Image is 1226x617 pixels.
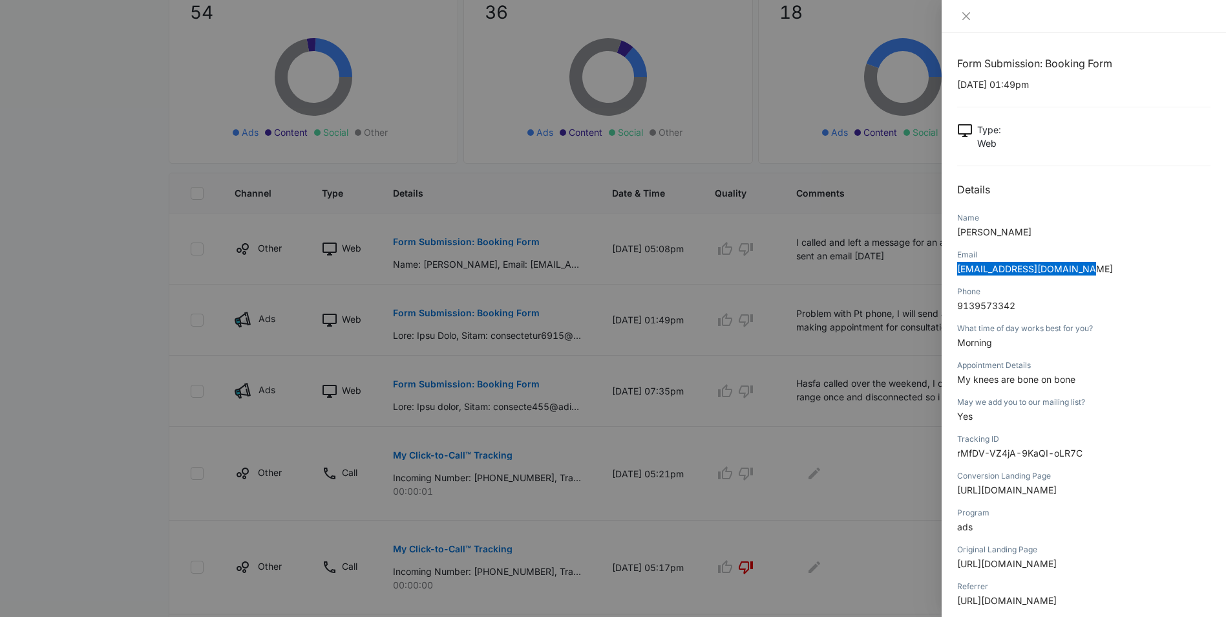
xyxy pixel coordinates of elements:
[957,10,975,22] button: Close
[957,286,1210,298] div: Phone
[957,411,973,422] span: Yes
[957,521,973,532] span: ads
[957,507,1210,519] div: Program
[957,263,1113,274] span: [EMAIL_ADDRESS][DOMAIN_NAME]
[957,433,1210,445] div: Tracking ID
[957,595,1057,606] span: [URL][DOMAIN_NAME]
[957,323,1210,334] div: What time of day works best for you?
[977,136,1001,150] p: Web
[957,78,1210,91] p: [DATE] 01:49pm
[961,11,971,21] span: close
[957,212,1210,224] div: Name
[957,249,1210,261] div: Email
[957,226,1031,237] span: [PERSON_NAME]
[957,182,1210,197] h2: Details
[957,374,1075,385] span: My knees are bone on bone
[957,56,1210,71] h1: Form Submission: Booking Form
[957,470,1210,482] div: Conversion Landing Page
[957,544,1210,556] div: Original Landing Page
[957,360,1210,371] div: Appointment Details
[957,558,1057,569] span: [URL][DOMAIN_NAME]
[957,396,1210,408] div: May we add you to our mailing list?
[957,300,1015,311] span: 9139573342
[957,581,1210,592] div: Referrer
[977,123,1001,136] p: Type :
[957,448,1083,459] span: rMfDV-VZ4jA-9KaQI-oLR7C
[957,337,992,348] span: Morning
[957,484,1057,495] span: [URL][DOMAIN_NAME]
